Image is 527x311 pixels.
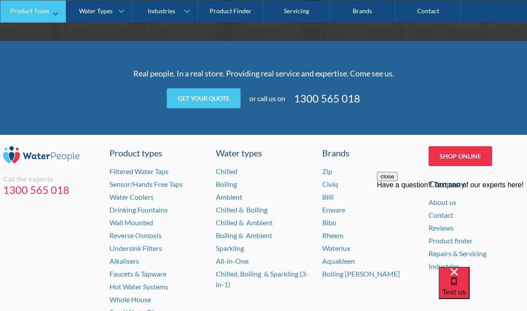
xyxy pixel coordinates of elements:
[109,180,183,188] a: Sensor/Hands Free Taps
[216,193,242,201] a: Ambient
[109,218,153,227] a: Wall Mounted
[322,167,332,175] a: Zip
[216,180,237,188] a: Boiling
[377,172,527,278] iframe: podium webchat widget prompt
[216,205,267,214] a: Chilled & Boiling
[216,218,273,227] a: Chilled & Ambient
[322,205,345,214] a: Enware
[109,193,154,201] a: Water Coolers
[109,231,162,239] a: Reverse Osmosis
[322,193,334,201] a: Billi
[322,269,400,278] a: Boiling [PERSON_NAME]
[10,7,49,15] div: Product Types
[216,269,309,288] a: Chilled, Boiling & Sparkling (3-in-1)
[109,146,205,159] a: Product types
[109,269,166,278] a: Faucets & Tapware
[216,146,311,159] a: Water types
[216,257,248,265] a: All-in-One
[109,167,169,175] a: Filtered Water Taps
[109,205,168,214] a: Drinking Fountains
[249,93,285,104] div: or call us on
[109,282,168,291] a: Hot Water Systems
[439,267,527,311] iframe: podium webchat widget bubble
[3,174,98,183] div: Call the experts
[109,295,151,303] a: Whole House
[322,180,338,188] a: Civiq
[322,231,343,239] a: Rheem
[167,88,241,108] a: Get your quote
[216,244,244,252] a: Sparkling
[429,146,492,166] a: Shop Online
[148,7,175,15] div: Industries
[79,7,113,15] div: Water Types
[216,167,237,175] a: Chilled
[294,91,360,106] a: 1300 565 018
[3,183,98,197] a: 1300 565 018
[322,244,350,252] a: Waterlux
[322,146,418,159] div: Brands
[109,257,139,265] a: Alkalisers
[322,218,336,227] a: Bibo
[91,68,436,80] p: Real people. In a real store. Providing real service and expertise. Come see us.
[109,244,162,252] a: Undersink Filters
[322,257,355,265] a: Aquakleen
[216,231,272,239] a: Boiling & Ambient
